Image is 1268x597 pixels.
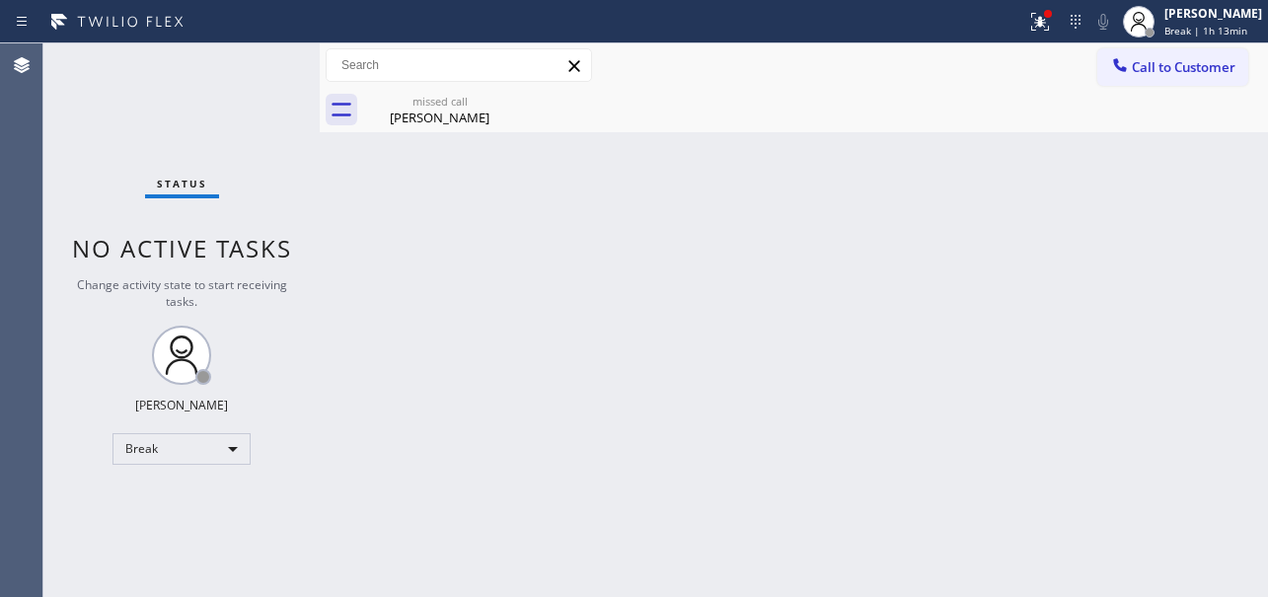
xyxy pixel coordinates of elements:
button: Call to Customer [1097,48,1248,86]
span: No active tasks [72,232,292,264]
span: Call to Customer [1132,58,1235,76]
input: Search [327,49,591,81]
div: [PERSON_NAME] [365,109,514,126]
span: Break | 1h 13min [1164,24,1247,37]
div: [PERSON_NAME] [1164,5,1262,22]
div: Break [112,433,251,465]
button: Mute [1089,8,1117,36]
span: Change activity state to start receiving tasks. [77,276,287,310]
div: missed call [365,94,514,109]
span: Status [157,177,207,190]
div: [PERSON_NAME] [135,397,228,413]
div: Frank Sun [365,88,514,132]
